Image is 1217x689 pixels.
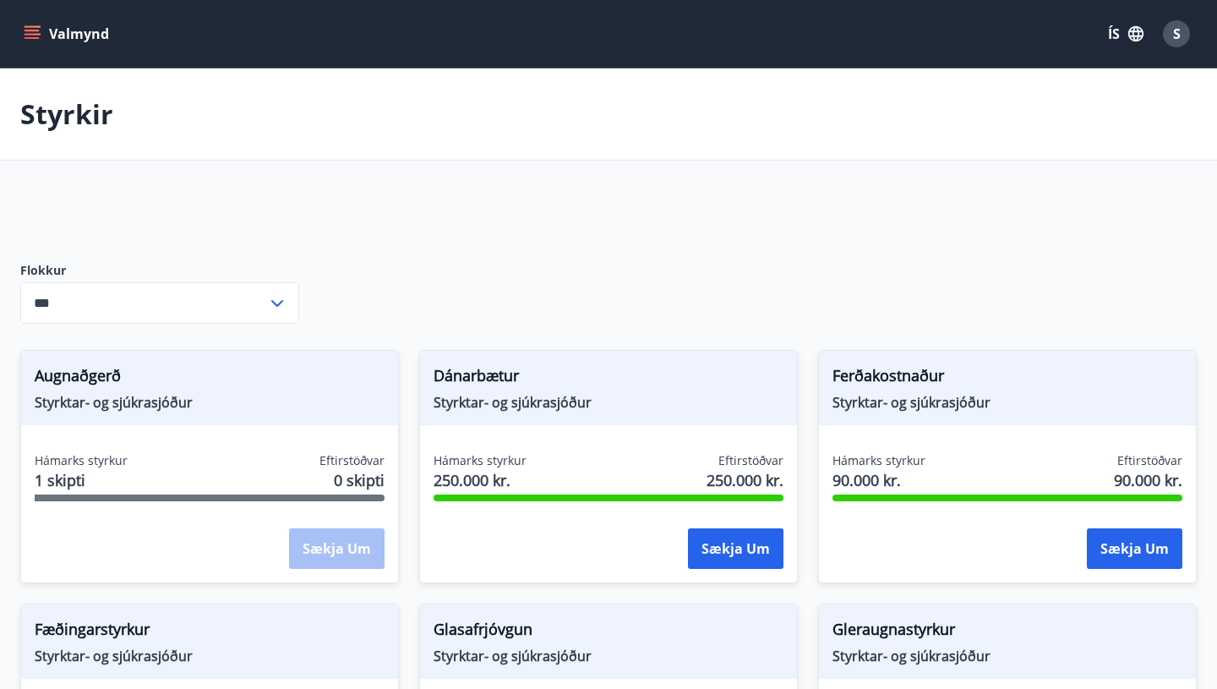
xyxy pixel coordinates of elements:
span: Glasafrjóvgun [434,618,783,647]
span: Eftirstöðvar [718,452,783,469]
button: Sækja um [1087,528,1182,569]
span: Ferðakostnaður [832,364,1182,393]
span: Styrktar- og sjúkrasjóður [35,393,385,412]
span: Hámarks styrkur [832,452,925,469]
span: 90.000 kr. [1114,469,1182,491]
span: Styrktar- og sjúkrasjóður [35,647,385,665]
span: Styrktar- og sjúkrasjóður [434,647,783,665]
span: 250.000 kr. [434,469,527,491]
button: Sækja um [688,528,783,569]
label: Flokkur [20,262,299,279]
button: menu [20,19,116,49]
span: Hámarks styrkur [434,452,527,469]
button: S [1156,14,1197,54]
span: Fæðingarstyrkur [35,618,385,647]
span: 0 skipti [334,469,385,491]
span: Dánarbætur [434,364,783,393]
span: Styrktar- og sjúkrasjóður [832,393,1182,412]
span: 1 skipti [35,469,128,491]
span: S [1173,25,1181,43]
span: Gleraugnastyrkur [832,618,1182,647]
span: 250.000 kr. [707,469,783,491]
span: Eftirstöðvar [319,452,385,469]
span: Styrktar- og sjúkrasjóður [434,393,783,412]
p: Styrkir [20,96,113,133]
span: Styrktar- og sjúkrasjóður [832,647,1182,665]
span: Eftirstöðvar [1117,452,1182,469]
span: Hámarks styrkur [35,452,128,469]
span: 90.000 kr. [832,469,925,491]
button: ÍS [1099,19,1153,49]
span: Augnaðgerð [35,364,385,393]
